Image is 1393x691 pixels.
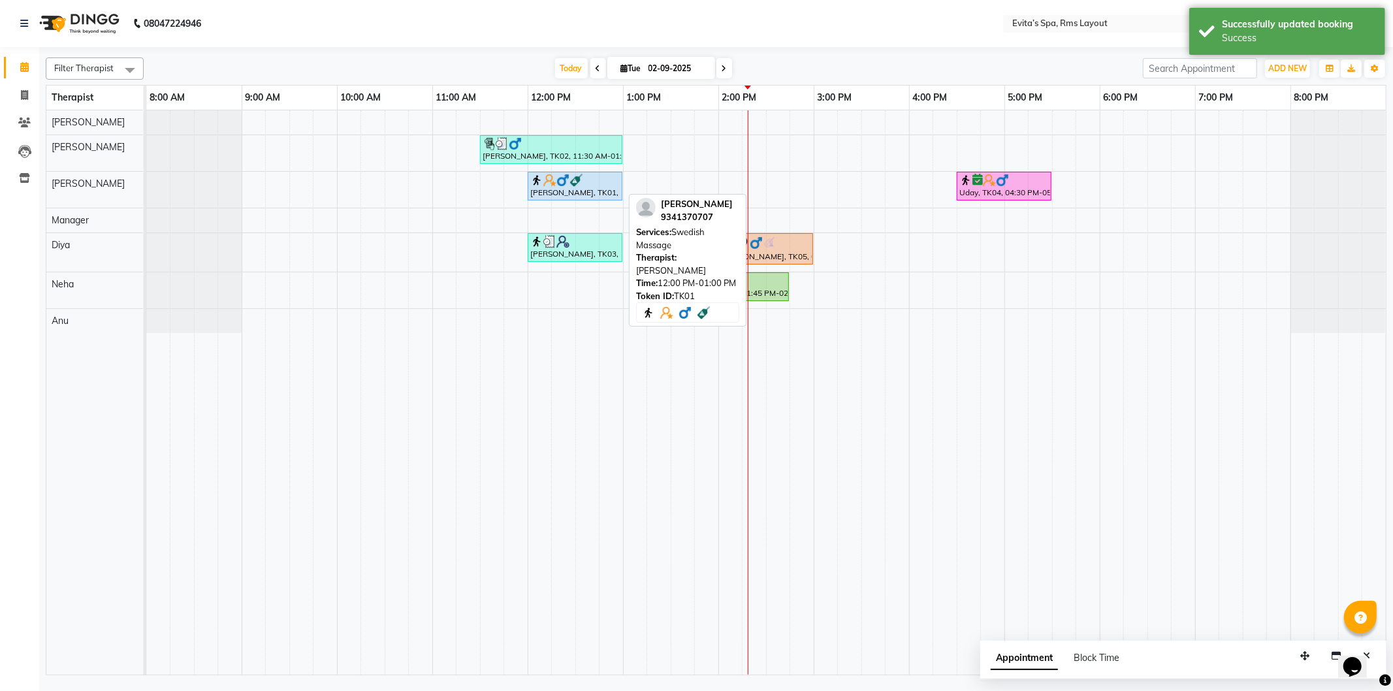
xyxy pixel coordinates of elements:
span: [PERSON_NAME] [52,116,125,128]
span: Neha [52,278,74,290]
div: [PERSON_NAME], TK05, 02:00 PM-03:00 PM, Muscle Relaxing massage [720,235,812,263]
div: [PERSON_NAME], TK01, 12:00 PM-01:00 PM, Swedish Massage [529,174,621,199]
a: 6:00 PM [1100,88,1142,107]
div: Successfully updated booking [1222,18,1375,31]
a: 4:00 PM [910,88,951,107]
span: [PERSON_NAME] [52,141,125,153]
input: 2025-09-02 [645,59,710,78]
div: 12:00 PM-01:00 PM [636,277,739,290]
img: profile [636,198,656,217]
span: Diya [52,239,70,251]
span: Tue [618,63,645,73]
span: Appointment [991,647,1058,670]
a: 8:00 AM [146,88,188,107]
div: Uday, TK04, 04:30 PM-05:30 PM, Swedish Massage [958,174,1050,199]
a: 3:00 PM [814,88,856,107]
a: 8:00 PM [1291,88,1332,107]
span: Block Time [1074,652,1119,664]
span: ADD NEW [1268,63,1307,73]
div: [PERSON_NAME], TK03, 12:00 PM-01:00 PM, Swedish Massage [529,235,621,260]
span: Therapist [52,91,93,103]
span: Time: [636,278,658,288]
img: logo [33,5,123,42]
a: 2:00 PM [719,88,760,107]
a: 11:00 AM [433,88,480,107]
div: TK01 [636,290,739,303]
a: 12:00 PM [528,88,575,107]
span: Filter Therapist [54,63,114,73]
span: Token ID: [636,291,674,301]
div: 9341370707 [661,211,733,224]
a: 9:00 AM [242,88,284,107]
span: Today [555,58,588,78]
a: 1:00 PM [624,88,665,107]
span: [PERSON_NAME] [52,178,125,189]
a: 7:00 PM [1196,88,1237,107]
b: 08047224946 [144,5,201,42]
input: Search Appointment [1143,58,1257,78]
iframe: chat widget [1338,639,1380,678]
span: [PERSON_NAME] [661,199,733,209]
button: ADD NEW [1265,59,1310,78]
div: [PERSON_NAME] [636,251,739,277]
span: Swedish Massage [636,227,705,250]
span: Manager [52,214,89,226]
span: Therapist: [636,252,677,263]
div: Success [1222,31,1375,45]
a: 5:00 PM [1005,88,1046,107]
span: Anu [52,315,69,327]
span: Services: [636,227,671,237]
a: 10:00 AM [338,88,385,107]
div: [PERSON_NAME], TK02, 11:30 AM-01:00 PM, Swedish Massage (90 min) [481,137,621,162]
